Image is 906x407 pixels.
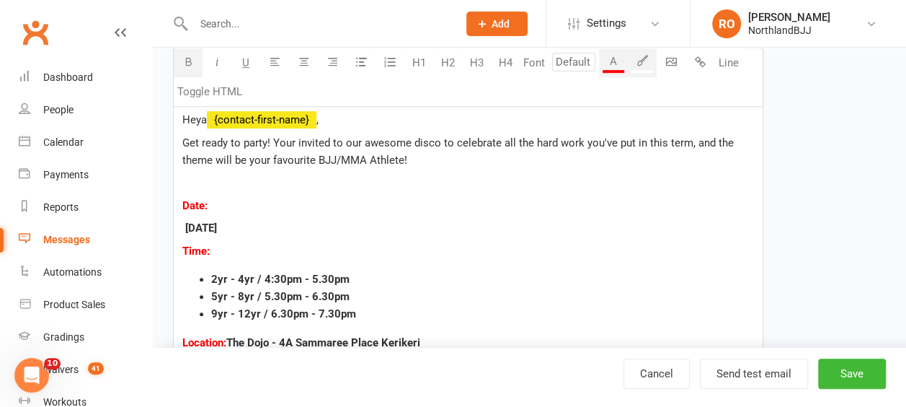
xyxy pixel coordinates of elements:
[19,321,152,354] a: Gradings
[44,358,61,369] span: 10
[462,48,491,77] button: H3
[182,336,226,349] span: Location:
[818,359,886,389] button: Save
[226,336,420,349] span: The Dojo - 4A Sammaree Place Kerikeri
[211,273,350,286] span: 2yr - 4yr / 4:30pm - 5.30pm
[599,48,628,77] button: A
[19,354,152,386] a: Waivers 41
[43,299,105,310] div: Product Sales
[623,359,690,389] a: Cancel
[19,61,152,94] a: Dashboard
[19,159,152,191] a: Payments
[43,136,84,148] div: Calendar
[19,191,152,224] a: Reports
[43,266,102,278] div: Automations
[714,48,743,77] button: Line
[19,256,152,289] a: Automations
[43,104,74,115] div: People
[19,126,152,159] a: Calendar
[43,71,93,83] div: Dashboard
[43,331,84,343] div: Gradings
[174,77,246,106] button: Toggle HTML
[189,14,448,34] input: Search...
[14,358,49,393] iframe: Intercom live chat
[712,9,741,38] div: RO
[182,199,208,212] span: Date:
[211,307,356,320] span: 9yr - 12yr / 6.30pm - 7.30pm
[19,289,152,321] a: Product Sales
[19,224,152,256] a: Messages
[211,290,350,303] span: 5yr - 8yr / 5.30pm - 6.30pm
[491,48,520,77] button: H4
[43,169,89,180] div: Payments
[185,222,217,235] span: [DATE]
[748,11,830,24] div: [PERSON_NAME]
[43,234,90,245] div: Messages
[520,48,549,77] button: Font
[17,14,53,51] a: Clubworx
[182,245,210,258] span: Time:
[242,56,249,69] span: U
[43,201,79,213] div: Reports
[748,24,830,37] div: NorthlandBJJ
[316,113,319,126] span: ,
[433,48,462,77] button: H2
[231,48,260,77] button: U
[466,12,528,36] button: Add
[492,18,510,30] span: Add
[182,113,207,126] span: Heya
[88,362,104,375] span: 41
[43,364,79,375] div: Waivers
[182,136,737,167] span: Get ready to party! Your invited to our awesome disco to celebrate all the hard work you've put i...
[700,359,808,389] button: Send test email
[587,7,626,40] span: Settings
[552,53,595,71] input: Default
[404,48,433,77] button: H1
[19,94,152,126] a: People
